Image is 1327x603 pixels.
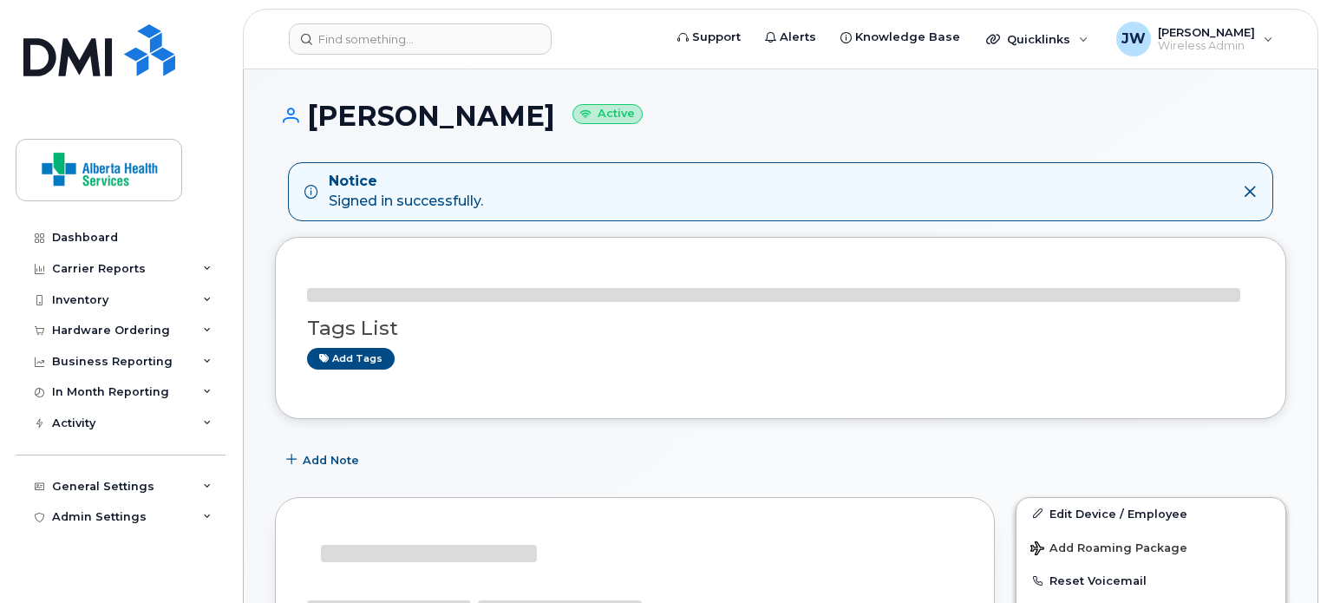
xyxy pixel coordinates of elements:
button: Reset Voicemail [1016,565,1285,596]
span: Add Roaming Package [1030,541,1187,558]
div: Signed in successfully. [329,172,483,212]
a: Edit Device / Employee [1016,498,1285,529]
small: Active [572,104,643,124]
h1: [PERSON_NAME] [275,101,1286,131]
a: Add tags [307,348,395,370]
button: Add Note [275,445,374,476]
strong: Notice [329,172,483,192]
button: Add Roaming Package [1016,529,1285,565]
span: Add Note [303,452,359,469]
h3: Tags List [307,318,1254,339]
